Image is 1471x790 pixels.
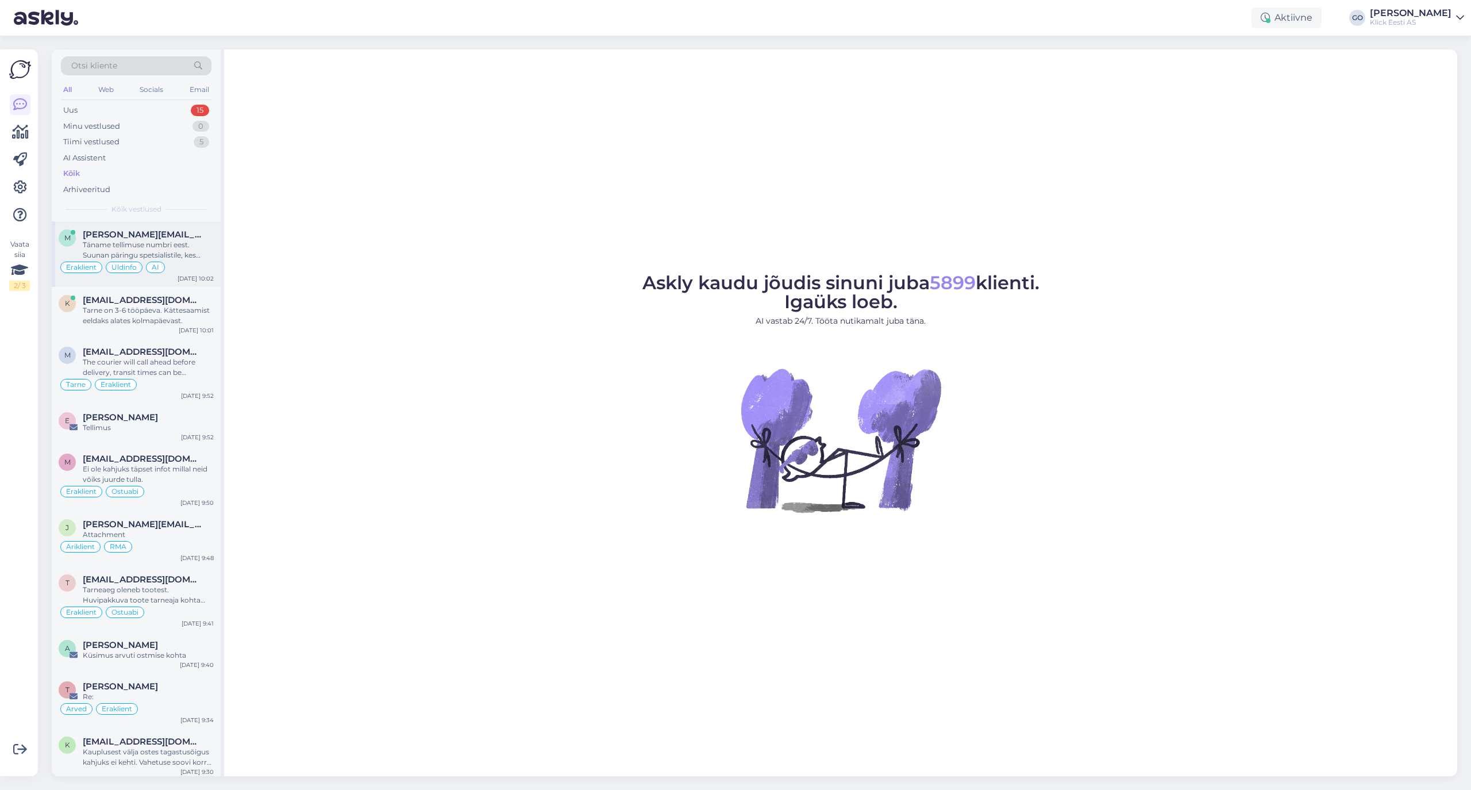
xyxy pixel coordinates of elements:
[63,121,120,132] div: Minu vestlused
[83,229,202,240] span: margit.ool@hotmail.com
[930,271,976,294] span: 5899
[111,488,138,495] span: Ostuabi
[180,498,214,507] div: [DATE] 9:50
[83,574,202,585] span: teanaeliise29@gmail.com
[83,295,202,305] span: ktobreluts3@gmail.com
[65,299,70,308] span: k
[83,423,214,433] div: Tellimus
[102,705,132,712] span: Eraklient
[180,768,214,776] div: [DATE] 9:30
[66,381,86,388] span: Tarne
[66,488,97,495] span: Eraklient
[191,105,209,116] div: 15
[64,351,71,359] span: M
[83,347,202,357] span: Maks.butuzkin@gmail.com
[71,60,117,72] span: Otsi kliente
[194,136,209,148] div: 5
[66,705,87,712] span: Arved
[83,530,214,540] div: Attachment
[642,271,1039,313] span: Askly kaudu jõudis sinuni juba klienti. Igaüks loeb.
[9,239,30,291] div: Vaata siia
[180,661,214,669] div: [DATE] 9:40
[83,464,214,485] div: Ei ole kahjuks täpset infot millal neid võiks juurde tulla.
[1370,9,1451,18] div: [PERSON_NAME]
[111,264,137,271] span: Üldinfo
[83,240,214,260] div: Täname tellimuse numbri eest. Suunan päringu spetsialistile, kes uurib tarne osas [PERSON_NAME] t...
[66,523,69,532] span: J
[83,737,202,747] span: kaido.kalk@hotmail.com
[111,204,161,214] span: Kõik vestlused
[65,416,70,425] span: e
[64,458,71,466] span: m
[83,650,214,661] div: Küsimus arvuti ostmise kohta
[1251,7,1322,28] div: Aktiivne
[66,264,97,271] span: Eraklient
[9,281,30,291] div: 2 / 3
[83,305,214,326] div: Tarne on 3-6 tööpäeva. Kättesaamist eeldaks alates kolmapäevast.
[83,747,214,768] div: Kauplusest välja ostes tagastusõigus kahjuks ei kehti. Vahetuse soovi korral tuleks pöörduda kaub...
[83,585,214,605] div: Tarneaeg oleneb tootest. Huvipakkuva toote tarneaja kohta leiate info tootelehelt ''[GEOGRAPHIC_D...
[83,357,214,378] div: The courier will call ahead before delivery, transit times can be arranged that way.
[111,609,138,616] span: Ostuabi
[152,264,159,271] span: AI
[187,82,211,97] div: Email
[1370,18,1451,27] div: Klick Eesti AS
[180,554,214,562] div: [DATE] 9:48
[63,136,120,148] div: Tiimi vestlused
[101,381,131,388] span: Eraklient
[83,454,202,464] span: martink1406@gmail.com
[178,274,214,283] div: [DATE] 10:02
[83,412,158,423] span: egert narva
[61,82,74,97] div: All
[96,82,116,97] div: Web
[66,578,70,587] span: t
[66,609,97,616] span: Eraklient
[63,152,106,164] div: AI Assistent
[66,543,95,550] span: Äriklient
[65,741,70,749] span: k
[182,619,214,628] div: [DATE] 9:41
[179,326,214,335] div: [DATE] 10:01
[110,543,126,550] span: RMA
[63,105,78,116] div: Uus
[180,716,214,724] div: [DATE] 9:34
[63,184,110,195] div: Arhiveeritud
[66,685,70,694] span: T
[642,315,1039,327] p: AI vastab 24/7. Tööta nutikamalt juba täna.
[737,336,944,543] img: No Chat active
[83,640,158,650] span: Andra Kulp
[63,168,80,179] div: Kõik
[137,82,165,97] div: Socials
[83,681,158,692] span: Tiina Reinkort
[192,121,209,132] div: 0
[65,644,70,653] span: A
[64,233,71,242] span: m
[1349,10,1365,26] div: GO
[9,59,31,80] img: Askly Logo
[1370,9,1464,27] a: [PERSON_NAME]Klick Eesti AS
[83,519,202,530] span: Jussi@rvhouse.eu
[181,433,214,442] div: [DATE] 9:52
[181,392,214,400] div: [DATE] 9:52
[83,692,214,702] div: Re:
